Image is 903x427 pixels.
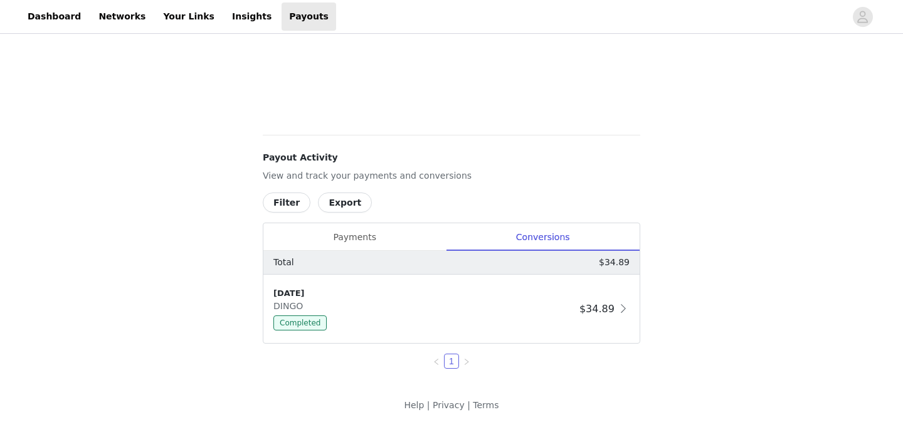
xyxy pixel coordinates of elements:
[467,400,470,410] span: |
[91,3,153,31] a: Networks
[318,192,372,213] button: Export
[427,400,430,410] span: |
[224,3,279,31] a: Insights
[463,358,470,366] i: icon: right
[20,3,88,31] a: Dashboard
[404,400,424,410] a: Help
[273,315,327,330] span: Completed
[263,151,640,164] h4: Payout Activity
[156,3,222,31] a: Your Links
[433,358,440,366] i: icon: left
[599,256,630,269] p: $34.89
[263,169,640,182] p: View and track your payments and conversions
[433,400,465,410] a: Privacy
[444,354,459,369] li: 1
[857,7,869,27] div: avatar
[459,354,474,369] li: Next Page
[473,400,499,410] a: Terms
[263,275,640,343] div: clickable-list-item
[445,354,458,368] a: 1
[282,3,336,31] a: Payouts
[273,287,574,300] div: [DATE]
[273,301,308,311] span: DINGO
[263,223,446,251] div: Payments
[446,223,640,251] div: Conversions
[263,192,310,213] button: Filter
[579,303,615,315] span: $34.89
[429,354,444,369] li: Previous Page
[273,256,294,269] p: Total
